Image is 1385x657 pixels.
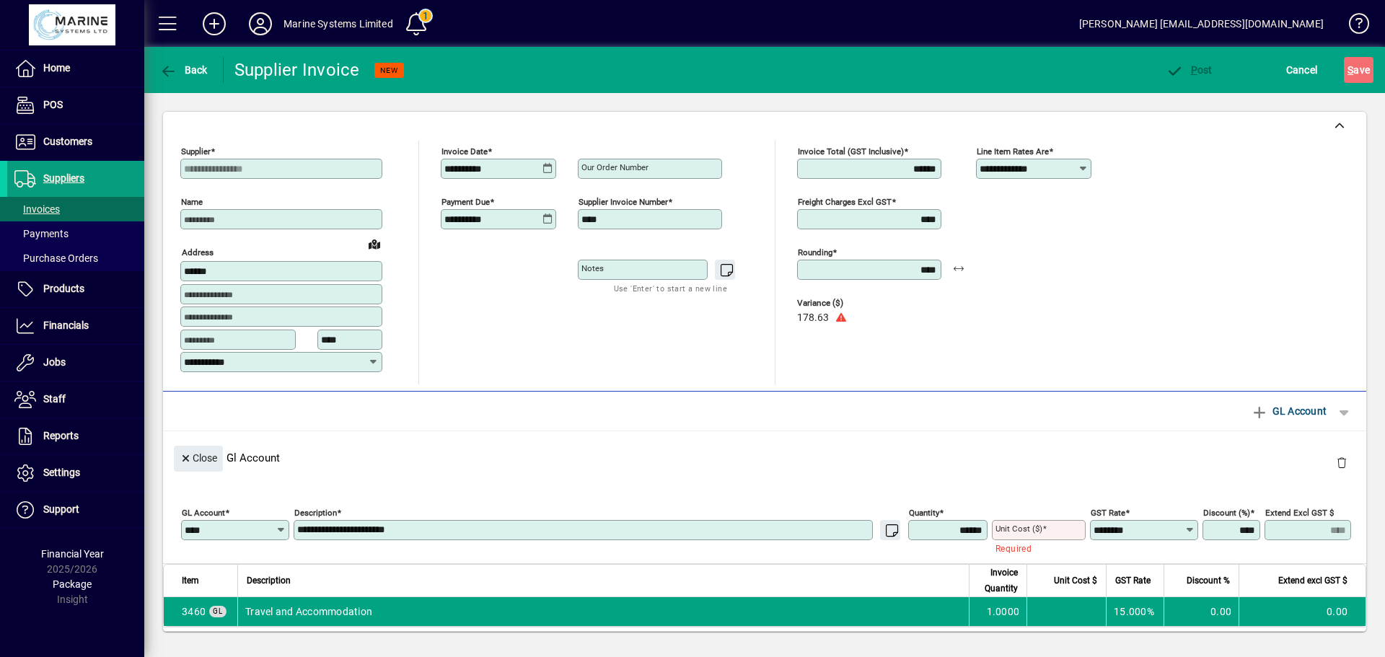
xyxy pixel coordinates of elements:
span: Variance ($) [797,299,884,308]
div: Marine Systems Limited [283,12,393,35]
span: Unit Cost $ [1054,573,1097,588]
td: 0.00 [1164,597,1239,626]
button: Back [156,57,211,83]
span: Close [180,446,217,470]
a: Customers [7,124,144,160]
span: P [1191,64,1197,76]
span: Staff [43,393,66,405]
a: Purchase Orders [7,246,144,270]
a: Payments [7,221,144,246]
span: Financials [43,319,89,331]
mat-label: Quantity [909,507,939,517]
span: Products [43,283,84,294]
app-page-header-button: Delete [1324,456,1359,469]
mat-hint: Use 'Enter' to start a new line [614,280,727,296]
mat-label: Line item rates are [977,146,1049,156]
button: Profile [237,11,283,37]
a: Settings [7,455,144,491]
mat-label: Discount (%) [1203,507,1250,517]
a: Products [7,271,144,307]
mat-label: Supplier [181,146,211,156]
button: Add [191,11,237,37]
span: Purchase Orders [14,252,98,264]
mat-label: Extend excl GST $ [1265,507,1334,517]
a: POS [7,87,144,123]
mat-label: Payment due [441,197,490,207]
mat-label: Supplier invoice number [579,197,668,207]
span: Payments [14,228,69,239]
td: 15.000% [1106,597,1164,626]
div: [PERSON_NAME] [EMAIL_ADDRESS][DOMAIN_NAME] [1079,12,1324,35]
span: Invoice Quantity [978,565,1018,596]
span: Discount % [1187,573,1230,588]
mat-label: GST rate [1091,507,1125,517]
a: Support [7,492,144,528]
span: Invoices [14,203,60,215]
a: Staff [7,382,144,418]
span: Financial Year [41,548,104,560]
mat-label: Our order number [581,162,648,172]
a: Reports [7,418,144,454]
app-page-header-button: Close [170,451,227,464]
button: Post [1162,57,1216,83]
mat-label: Rounding [798,247,832,257]
span: Cancel [1286,58,1318,81]
button: Delete [1324,446,1359,480]
app-page-header-button: Back [144,57,224,83]
span: ost [1166,64,1213,76]
span: Description [247,573,291,588]
span: Settings [43,467,80,478]
span: GL [213,607,223,615]
mat-label: GL Account [182,507,225,517]
span: GST Rate [1115,573,1151,588]
mat-label: Invoice Total (GST inclusive) [798,146,904,156]
mat-error: Required [995,540,1074,555]
mat-label: Notes [581,263,604,273]
span: Back [159,64,208,76]
span: ave [1347,58,1370,81]
span: Extend excl GST $ [1278,573,1347,588]
td: Travel and Accommodation [237,597,969,626]
mat-label: Freight charges excl GST [798,197,892,207]
span: Support [43,503,79,515]
span: Home [43,62,70,74]
div: Supplier Invoice [234,58,360,81]
a: Home [7,50,144,87]
mat-label: Name [181,197,203,207]
button: Close [174,446,223,472]
span: 178.63 [797,312,829,324]
span: Customers [43,136,92,147]
span: Travel and Accommodation [182,604,206,619]
span: Suppliers [43,172,84,184]
mat-label: Description [294,507,337,517]
a: Knowledge Base [1338,3,1367,50]
a: View on map [363,232,386,255]
span: POS [43,99,63,110]
span: Jobs [43,356,66,368]
a: Jobs [7,345,144,381]
span: Reports [43,430,79,441]
div: Gl Account [163,431,1366,484]
button: Save [1344,57,1373,83]
mat-label: Invoice date [441,146,488,156]
button: Cancel [1283,57,1322,83]
mat-label: Unit Cost ($) [995,524,1042,534]
td: 0.00 [1239,597,1366,626]
a: Invoices [7,197,144,221]
span: Item [182,573,199,588]
span: Package [53,578,92,590]
span: S [1347,64,1353,76]
td: 1.0000 [969,597,1026,626]
span: NEW [380,66,398,75]
a: Financials [7,308,144,344]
